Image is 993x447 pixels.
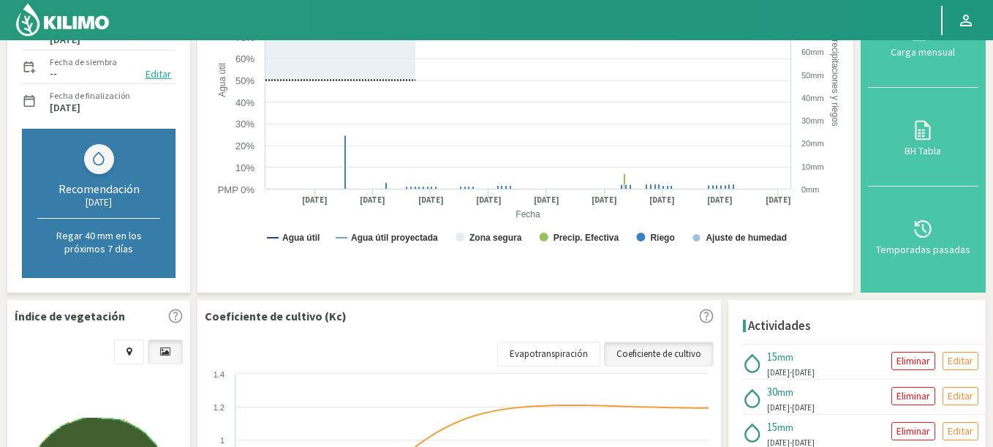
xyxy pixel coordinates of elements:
span: mm [777,386,793,399]
span: 15 [767,420,777,434]
button: Eliminar [891,422,935,440]
text: Zona segura [469,233,522,243]
button: Editar [943,422,978,440]
text: [DATE] [766,195,791,206]
text: Fecha [516,209,540,219]
p: Editar [948,423,973,440]
span: mm [777,350,793,364]
text: Precipitaciones y riegos [830,34,840,127]
span: 15 [767,350,777,364]
span: [DATE] [792,367,815,377]
span: [DATE] [792,402,815,413]
text: [DATE] [707,195,733,206]
button: Temporadas pasadas [868,187,978,285]
h4: Actividades [748,319,811,333]
p: Coeficiente de cultivo (Kc) [205,307,347,325]
text: 60mm [801,48,824,56]
text: [DATE] [476,195,502,206]
div: BH Tabla [872,146,974,156]
label: Fecha de siembra [50,56,117,69]
p: Editar [948,388,973,405]
img: Kilimo [15,2,110,37]
text: [DATE] [534,195,559,206]
button: Eliminar [891,352,935,370]
a: Coeficiente de cultivo [604,342,714,367]
p: Eliminar [896,353,930,369]
text: 20mm [801,139,824,148]
text: 60% [235,53,254,64]
text: Precip. Efectiva [554,233,619,243]
text: Riego [650,233,674,243]
text: 0mm [801,185,819,194]
text: 1.4 [214,370,224,379]
text: 40mm [801,94,824,102]
p: Índice de vegetación [15,307,125,325]
button: Editar [943,387,978,405]
a: Evapotranspiración [497,342,600,367]
div: Carga mensual [872,47,974,57]
div: Recomendación [37,181,160,196]
text: PMP 0% [218,184,255,195]
text: 40% [235,97,254,108]
button: Editar [943,352,978,370]
span: [DATE] [767,367,790,379]
text: 10mm [801,162,824,171]
button: BH Tabla [868,88,978,187]
text: Agua útil [282,233,320,243]
p: Editar [948,353,973,369]
button: Eliminar [891,387,935,405]
label: [DATE] [50,35,80,45]
text: [DATE] [649,195,675,206]
label: [DATE] [50,103,80,113]
span: mm [777,421,793,434]
text: 1.2 [214,403,224,412]
text: 30% [235,119,254,129]
text: 20% [235,140,254,151]
text: [DATE] [592,195,617,206]
label: -- [50,69,57,78]
text: 10% [235,162,254,173]
text: 1 [220,436,224,445]
text: [DATE] [360,195,385,206]
text: Ajuste de humedad [706,233,787,243]
text: [DATE] [302,195,328,206]
span: - [790,367,792,377]
div: [DATE] [37,196,160,209]
p: Eliminar [896,388,930,405]
div: Temporadas pasadas [872,244,974,255]
p: Regar 40 mm en los próximos 7 días [37,229,160,255]
text: [DATE] [418,195,444,206]
text: 50% [235,75,254,86]
text: Agua útil [217,63,227,97]
text: Agua útil proyectada [351,233,438,243]
label: Fecha de finalización [50,89,130,102]
text: 30mm [801,116,824,125]
p: Eliminar [896,423,930,440]
span: [DATE] [767,402,790,414]
span: 30 [767,385,777,399]
button: Editar [141,66,175,83]
text: 50mm [801,71,824,80]
span: - [790,402,792,413]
